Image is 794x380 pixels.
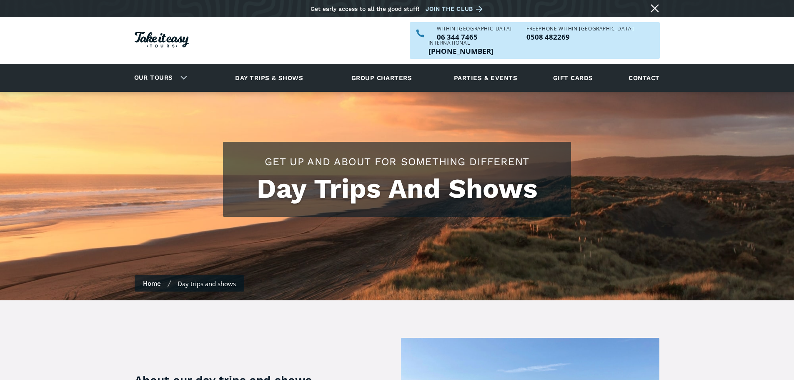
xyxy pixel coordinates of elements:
[526,33,634,40] p: 0508 482269
[428,48,493,55] p: [PHONE_NUMBER]
[135,32,189,48] img: Take it easy Tours logo
[624,66,664,89] a: Contact
[526,33,634,40] a: Call us freephone within NZ on 0508482269
[311,5,419,12] div: Get early access to all the good stuff!
[648,2,661,15] a: Close message
[526,26,634,31] div: Freephone WITHIN [GEOGRAPHIC_DATA]
[437,33,512,40] p: 06 344 7465
[426,4,486,14] a: Join the club
[135,275,244,292] nav: Breadcrumbs
[225,66,313,89] a: Day trips & shows
[437,26,512,31] div: WITHIN [GEOGRAPHIC_DATA]
[341,66,422,89] a: Group charters
[128,68,179,88] a: Our tours
[549,66,597,89] a: Gift cards
[450,66,521,89] a: Parties & events
[178,279,236,288] div: Day trips and shows
[143,279,161,287] a: Home
[428,48,493,55] a: Call us outside of NZ on +6463447465
[428,40,493,45] div: International
[231,154,563,169] h2: Get up and about for something different
[231,173,563,204] h1: Day Trips And Shows
[124,66,194,89] div: Our tours
[135,28,189,54] a: Homepage
[437,33,512,40] a: Call us within NZ on 063447465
